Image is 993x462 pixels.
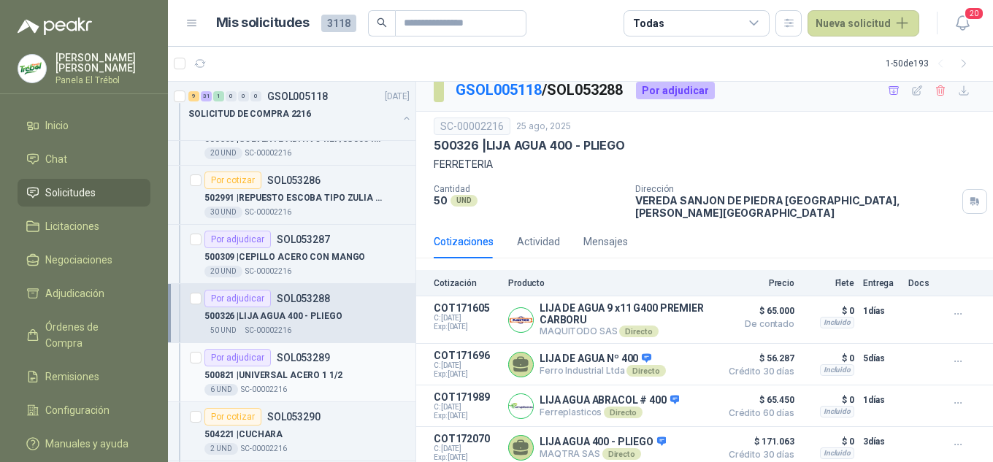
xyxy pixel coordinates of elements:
[245,266,291,277] p: SC-00002216
[803,391,854,409] p: $ 0
[241,384,287,396] p: SC-00002216
[18,280,150,307] a: Adjudicación
[45,369,99,385] span: Remisiones
[18,396,150,424] a: Configuración
[949,10,975,36] button: 20
[204,191,386,205] p: 502991 | REPUESTO ESCOBA TIPO ZULIA DURA
[204,443,238,455] div: 2 UND
[434,184,624,194] p: Cantidad
[863,350,900,367] p: 5 días
[886,52,975,75] div: 1 - 50 de 193
[803,302,854,320] p: $ 0
[18,145,150,173] a: Chat
[820,447,854,459] div: Incluido
[188,107,311,121] p: SOLICITUD DE COMPRA 2216
[385,90,410,104] p: [DATE]
[540,407,679,418] p: Ferreplasticos
[168,225,415,284] a: Por adjudicarSOL053287500309 |CEPILLO ACERO CON MANGO20 UNDSC-00002216
[863,302,900,320] p: 1 días
[168,343,415,402] a: Por adjudicarSOL053289500821 |UNIVERSAL ACERO 1 1/26 UNDSC-00002216
[18,18,92,35] img: Logo peakr
[635,194,956,219] p: VEREDA SANJON DE PIEDRA [GEOGRAPHIC_DATA] , [PERSON_NAME][GEOGRAPHIC_DATA]
[45,436,129,452] span: Manuales y ayuda
[434,403,499,412] span: C: [DATE]
[863,433,900,450] p: 3 días
[250,91,261,101] div: 0
[434,234,494,250] div: Cotizaciones
[619,326,658,337] div: Directo
[540,302,713,326] p: LIJA DE AGUA 9 x11 G400 PREMIER CARBORU
[45,319,137,351] span: Órdenes de Compra
[216,12,310,34] h1: Mis solicitudes
[204,250,365,264] p: 500309 | CEPILLO ACERO CON MANGO
[226,91,237,101] div: 0
[803,278,854,288] p: Flete
[204,172,261,189] div: Por cotizar
[540,326,713,337] p: MAQUITODO SAS
[636,82,715,99] div: Por adjudicar
[204,384,238,396] div: 6 UND
[583,234,628,250] div: Mensajes
[204,408,261,426] div: Por cotizar
[201,91,212,101] div: 31
[803,433,854,450] p: $ 0
[633,15,664,31] div: Todas
[434,370,499,379] span: Exp: [DATE]
[267,175,321,185] p: SOL053286
[517,234,560,250] div: Actividad
[188,88,413,134] a: 9 31 1 0 0 0 GSOL005118[DATE] SOLICITUD DE COMPRA 2216
[863,391,900,409] p: 1 días
[540,436,666,449] p: LIJA AGUA 400 - PLIEGO
[456,81,542,99] a: GSOL005118
[508,278,713,288] p: Producto
[55,53,150,73] p: [PERSON_NAME] [PERSON_NAME]
[434,156,975,172] p: FERRETERIA
[451,195,478,207] div: UND
[509,394,533,418] img: Company Logo
[277,234,330,245] p: SOL053287
[168,166,415,225] a: Por cotizarSOL053286502991 |REPUESTO ESCOBA TIPO ZULIA DURA30 UNDSC-00002216
[45,252,112,268] span: Negociaciones
[45,118,69,134] span: Inicio
[45,402,110,418] span: Configuración
[18,212,150,240] a: Licitaciones
[604,407,643,418] div: Directo
[204,325,242,336] div: 50 UND
[908,278,938,288] p: Docs
[45,151,67,167] span: Chat
[45,218,99,234] span: Licitaciones
[721,409,794,417] span: Crédito 60 días
[204,231,271,248] div: Por adjudicar
[721,391,794,409] span: $ 65.450
[434,138,625,153] p: 500326 | LIJA AGUA 400 - PLIEGO
[245,325,291,336] p: SC-00002216
[245,207,291,218] p: SC-00002216
[434,314,499,323] span: C: [DATE]
[721,278,794,288] p: Precio
[434,118,510,135] div: SC-00002216
[509,308,533,332] img: Company Logo
[540,353,666,366] p: LIJA DE AGUA Nº 400
[635,184,956,194] p: Dirección
[377,18,387,28] span: search
[626,365,665,377] div: Directo
[204,207,242,218] div: 30 UND
[434,302,499,314] p: COT171605
[267,91,328,101] p: GSOL005118
[434,278,499,288] p: Cotización
[434,391,499,403] p: COT171989
[55,76,150,85] p: Panela El Trébol
[540,448,666,460] p: MAQTRA SAS
[245,147,291,159] p: SC-00002216
[820,364,854,376] div: Incluido
[434,433,499,444] p: COT172070
[204,290,271,307] div: Por adjudicar
[434,444,499,453] span: C: [DATE]
[803,350,854,367] p: $ 0
[18,179,150,207] a: Solicitudes
[18,313,150,357] a: Órdenes de Compra
[808,10,919,36] button: Nueva solicitud
[721,450,794,459] span: Crédito 30 días
[18,363,150,390] a: Remisiones
[434,323,499,331] span: Exp: [DATE]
